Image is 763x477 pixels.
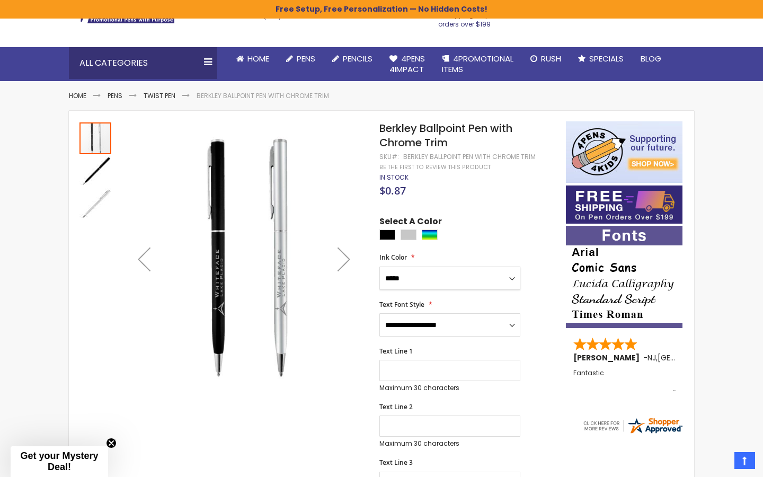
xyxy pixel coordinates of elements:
[389,53,425,75] span: 4Pens 4impact
[433,47,522,82] a: 4PROMOTIONALITEMS
[379,384,520,392] p: Maximum 30 characters
[379,152,399,161] strong: SKU
[573,369,676,392] div: Fantastic
[541,53,561,64] span: Rush
[658,352,735,363] span: [GEOGRAPHIC_DATA]
[379,300,424,309] span: Text Font Style
[566,121,682,183] img: 4pens 4 kids
[522,47,570,70] a: Rush
[379,253,407,262] span: Ink Color
[324,47,381,70] a: Pencils
[379,458,413,467] span: Text Line 3
[566,226,682,328] img: font-personalization-examples
[379,163,491,171] a: Be the first to review this product
[123,137,365,379] img: Berkley Ballpoint Pen with Chrome Trim
[20,450,98,472] span: Get your Mystery Deal!
[108,91,122,100] a: Pens
[323,121,365,396] div: Next
[566,185,682,224] img: Free shipping on orders over $199
[647,352,656,363] span: NJ
[379,347,413,356] span: Text Line 1
[69,47,217,79] div: All Categories
[197,92,329,100] li: Berkley Ballpoint Pen with Chrome Trim
[573,352,643,363] span: [PERSON_NAME]
[79,121,112,154] div: Berkley Ballpoint Pen with Chrome Trim
[79,188,111,220] img: Berkley Ballpoint Pen with Chrome Trim
[632,47,670,70] a: Blog
[401,229,416,240] div: Silver
[11,446,108,477] div: Get your Mystery Deal!Close teaser
[278,47,324,70] a: Pens
[144,91,175,100] a: Twist Pen
[442,53,513,75] span: 4PROMOTIONAL ITEMS
[570,47,632,70] a: Specials
[403,153,536,161] div: Berkley Ballpoint Pen with Chrome Trim
[643,352,735,363] span: - ,
[123,121,165,396] div: Previous
[379,183,406,198] span: $0.87
[379,439,520,448] p: Maximum 30 characters
[582,428,684,437] a: 4pens.com certificate URL
[379,173,409,182] span: In stock
[379,121,512,150] span: Berkley Ballpoint Pen with Chrome Trim
[582,416,684,435] img: 4pens.com widget logo
[79,154,112,187] div: Berkley Ballpoint Pen with Chrome Trim
[379,402,413,411] span: Text Line 2
[379,173,409,182] div: Availability
[379,216,442,230] span: Select A Color
[641,53,661,64] span: Blog
[247,53,269,64] span: Home
[379,229,395,240] div: Black
[69,91,86,100] a: Home
[589,53,624,64] span: Specials
[79,155,111,187] img: Berkley Ballpoint Pen with Chrome Trim
[297,53,315,64] span: Pens
[676,448,763,477] iframe: Google Customer Reviews
[106,438,117,448] button: Close teaser
[343,53,372,64] span: Pencils
[228,47,278,70] a: Home
[422,229,438,240] div: Assorted
[79,187,111,220] div: Berkley Ballpoint Pen with Chrome Trim
[381,47,433,82] a: 4Pens4impact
